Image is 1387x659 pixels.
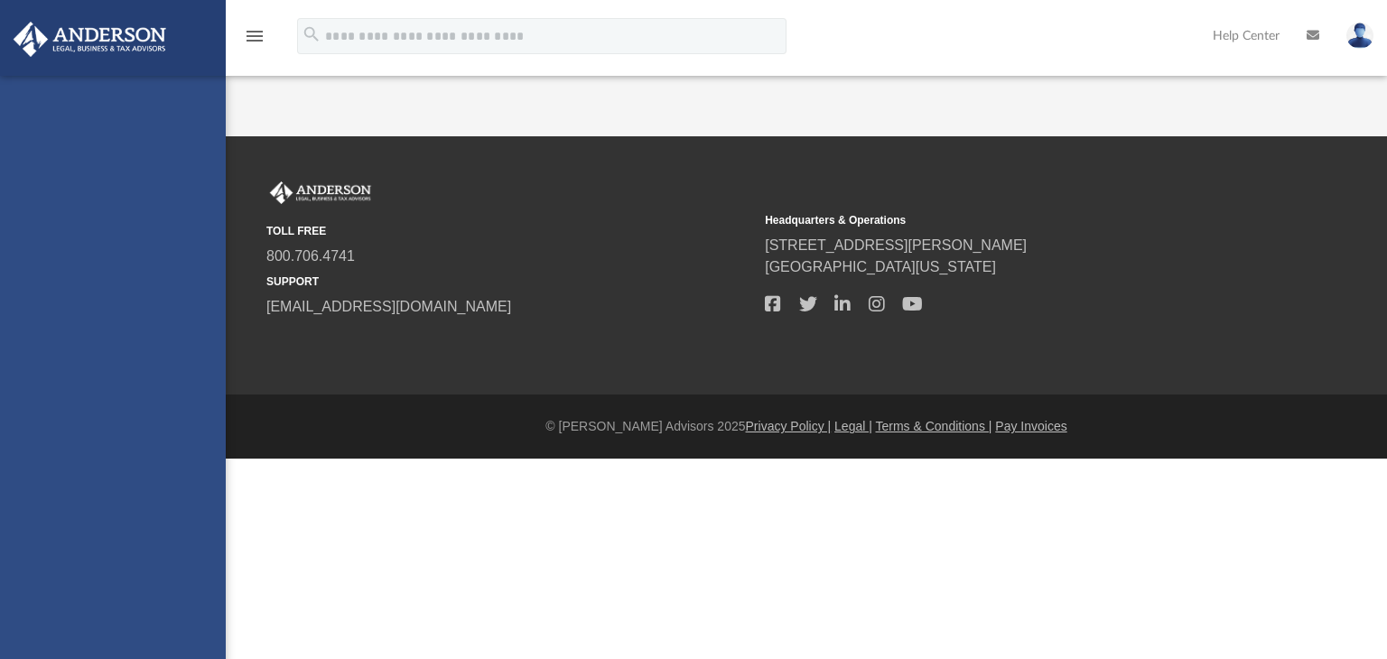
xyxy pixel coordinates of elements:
[1346,23,1373,49] img: User Pic
[876,419,992,433] a: Terms & Conditions |
[266,299,511,314] a: [EMAIL_ADDRESS][DOMAIN_NAME]
[244,25,265,47] i: menu
[765,237,1027,253] a: [STREET_ADDRESS][PERSON_NAME]
[995,419,1066,433] a: Pay Invoices
[746,419,832,433] a: Privacy Policy |
[302,24,321,44] i: search
[834,419,872,433] a: Legal |
[266,274,752,290] small: SUPPORT
[266,223,752,239] small: TOLL FREE
[765,259,996,274] a: [GEOGRAPHIC_DATA][US_STATE]
[226,417,1387,436] div: © [PERSON_NAME] Advisors 2025
[244,34,265,47] a: menu
[266,181,375,205] img: Anderson Advisors Platinum Portal
[266,248,355,264] a: 800.706.4741
[765,212,1251,228] small: Headquarters & Operations
[8,22,172,57] img: Anderson Advisors Platinum Portal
